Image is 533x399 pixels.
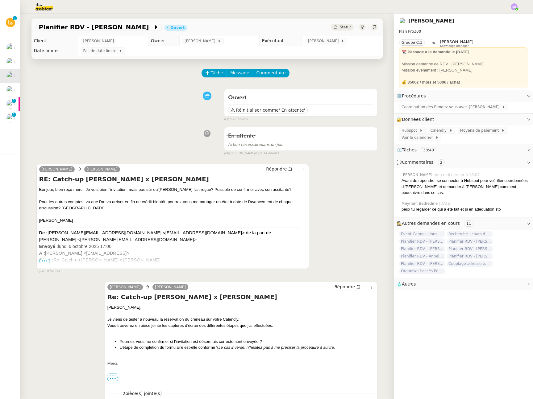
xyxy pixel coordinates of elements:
[394,278,533,290] div: 🧴Autres
[402,178,528,196] div: Avant de répondre, se connecter à Hubspot pour vcérifier coordonnées d'[PERSON_NAME] et demander ...
[39,257,53,262] b: Objet :
[230,69,249,76] span: Message
[120,339,375,345] li: Pourriez-vous me confirmer si l’invitation est désormais correctement envoyée ?
[414,29,421,34] span: 300
[185,38,218,44] span: [PERSON_NAME]
[394,156,533,168] div: 💬Commentaires 2
[397,147,442,152] span: ⏲️
[39,244,58,249] b: Envoyé :
[399,261,445,267] span: Planifier RDV - [PERSON_NAME]
[394,90,533,102] div: ⚙️Procédures
[397,93,429,100] span: ⚙️
[118,390,166,397] span: 2
[259,36,303,46] td: Exécutant
[402,67,526,73] div: Mission évènement : [PERSON_NAME]
[152,284,188,290] a: [PERSON_NAME]
[447,253,493,259] span: Planifier RDV - [PERSON_NAME]
[432,39,435,47] span: &
[402,201,439,206] span: Meyriam Bedredine
[402,93,426,98] span: Procédures
[39,175,307,183] h4: RE: Catch-up [PERSON_NAME] x [PERSON_NAME]
[13,16,17,20] nz-badge-sup: 1
[397,221,476,226] span: 🕵️
[439,201,453,206] span: [DATE]
[12,113,16,117] nz-badge-sup: 1
[6,100,15,109] img: users%2FrZ9hsAwvZndyAxvpJrwIinY54I42%2Favatar%2FChatGPT%20Image%201%20aou%CC%82t%202025%2C%2011_1...
[39,217,307,224] div: [PERSON_NAME]
[264,166,294,172] button: Répondre
[397,282,416,286] span: 🧴
[227,69,253,77] button: Message
[6,72,15,80] img: users%2FpftfpH3HWzRMeZpe6E7kXDgO5SJ3%2Favatar%2Fa3cc7090-f8ed-4df9-82e0-3c63ac65f9dd
[402,50,469,54] strong: 📆 Passage à la demande le [DATE]
[447,261,493,267] span: Couplage adresse en marque blanche
[39,259,50,263] span: •••
[399,238,445,245] span: Planifier RDV - [PERSON_NAME]
[308,38,341,44] span: [PERSON_NAME]
[402,172,434,178] span: [PERSON_NAME]
[6,86,15,94] img: users%2F1PNv5soDtMeKgnH5onPMHqwjzQn1%2Favatar%2Fd0f44614-3c2d-49b8-95e9-0356969fcfd1
[170,26,185,30] div: Ouvert
[236,107,279,113] span: Réinitialiser comme
[39,230,48,235] b: De :
[402,221,460,226] span: Autres demandes en cours
[397,160,447,165] span: 💬
[402,80,460,84] strong: 💰 3500€ / mois et 500€ / achat
[228,142,284,147] span: dans un jour
[148,36,179,46] td: Owner
[224,117,248,122] span: il y a 10 heures
[399,268,445,274] span: Organiser l'accès Pennylane sur CCAG
[6,43,15,52] img: users%2FcRgg4TJXLQWrBH1iwK9wYfCha1e2%2Favatar%2Fc9d2fa25-7b78-4dd4-b0f3-ccfa08be62e5
[6,58,15,66] img: users%2FcRgg4TJXLQWrBH1iwK9wYfCha1e2%2Favatar%2Fc9d2fa25-7b78-4dd4-b0f3-ccfa08be62e5
[511,3,518,10] img: svg
[399,253,445,259] span: Planifier RDV - Anneleen
[399,39,425,46] nz-tag: Groupe C.3
[31,36,78,46] td: Client
[440,39,473,47] app-user-label: Knowledge manager
[202,69,227,77] button: Tâche
[31,46,78,56] td: Date limite
[334,284,355,290] span: Répondre
[402,134,435,141] span: Voir le calendrier
[13,99,15,104] p: 1
[440,44,469,48] span: Knowledge manager
[211,69,223,76] span: Tâche
[13,113,15,118] p: 1
[110,285,141,289] span: [PERSON_NAME]
[107,316,375,323] div: Je viens de tester à nouveau la réservation du créneau sur votre Calendly.
[39,251,45,256] b: À :
[107,293,375,301] h4: Re: Catch-up [PERSON_NAME] x [PERSON_NAME]
[431,127,449,134] span: Calendly
[256,69,286,76] span: Commentaire
[39,230,271,262] font: [PERSON_NAME][EMAIL_ADDRESS][DOMAIN_NAME] <[EMAIL_ADDRESS][DOMAIN_NAME]> de la part de [PERSON_NA...
[14,16,16,22] p: 1
[125,391,162,396] span: pièce(s) jointe(s)
[397,116,437,123] span: 🔐
[394,113,533,125] div: 🔐Données client
[460,127,501,134] span: Moyens de paiement
[228,142,261,147] span: Action nécessaire
[421,147,436,153] nz-tag: 33:40
[36,269,60,274] span: il y a 10 heures
[224,151,229,156] span: par
[340,25,351,29] span: Statut
[83,48,119,54] span: Pas de date limite
[107,373,119,378] label: •••
[399,246,445,252] span: Planifier RDV - [PERSON_NAME]
[39,199,307,211] div: Pour les autres comptes, vu que l'on va arriver en fin de crédit bientôt, pourrez-vous me partage...
[402,282,416,286] span: Autres
[447,231,493,237] span: Recherche - cours de piano adulte
[440,39,473,44] span: [PERSON_NAME]
[39,24,153,30] span: Planifier RDV - [PERSON_NAME]
[224,151,279,156] small: [PERSON_NAME]
[87,167,118,171] span: [PERSON_NAME]
[399,231,445,237] span: Event Cannes Lions 2026
[402,117,434,122] span: Données client
[39,167,75,172] a: [PERSON_NAME]
[402,61,526,67] div: Mission demande de RDV : [PERSON_NAME]
[394,144,533,156] div: ⏲️Tâches 33:40
[279,107,305,113] span: ' En attente'
[107,377,119,381] span: •••
[39,187,307,193] div: Bonjour, bien reçu merci. Je vois bien l'invitation, mais pas sûr qu'[PERSON_NAME] l'ait reçue? P...
[402,160,433,165] span: Commentaires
